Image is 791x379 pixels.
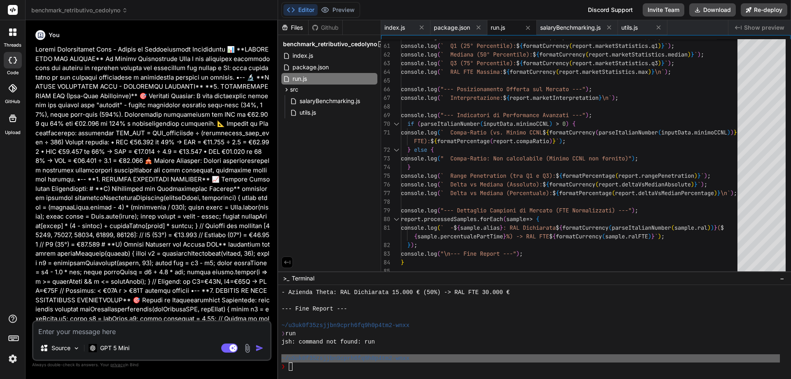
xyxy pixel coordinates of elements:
div: 67 [381,94,390,102]
span: ( [615,172,618,179]
span: { [434,137,437,145]
span: formatCurrency [523,42,569,49]
span: sample [506,215,526,223]
span: ` [556,137,559,145]
span: ; [671,59,674,67]
span: else [414,146,427,153]
span: } [651,68,655,75]
span: median [668,51,688,58]
div: 63 [381,59,390,68]
span: ; [704,181,707,188]
span: max [638,68,648,75]
span: console [401,181,424,188]
label: Upload [5,129,21,136]
span: ( [437,94,440,101]
div: 75 [381,172,390,180]
span: benchmark_retributivo_cedolyno [283,40,377,48]
span: { [520,59,523,67]
span: report [615,189,635,197]
span: ) [648,68,651,75]
span: q3 [651,59,658,67]
div: 80 [381,215,390,224]
span: ) [694,172,697,179]
span: ( [437,189,440,197]
span: { [506,68,510,75]
div: 69 [381,111,390,120]
span: report [599,181,618,188]
span: } [500,224,503,231]
span: ( [437,68,440,75]
span: "--- Dettaglio Campioni di Mercato (FTE Normalizza [440,207,605,214]
span: "--- Posizionamento Offerta sul Mercato ---" [440,85,585,93]
span: ; [562,137,566,145]
span: . [480,224,483,231]
span: } [552,137,556,145]
span: formatCurrency [510,68,556,75]
span: report [510,94,529,101]
span: $ [556,172,559,179]
div: 78 [381,198,390,206]
span: ( [658,129,661,136]
div: 62 [381,50,390,59]
span: $ [552,189,556,197]
span: ( [608,224,612,231]
span: console [401,42,424,49]
span: . [424,155,427,162]
span: } [691,51,694,58]
span: ) [668,42,671,49]
span: ) [704,172,707,179]
span: { [572,120,576,127]
div: 77 [381,189,390,198]
span: report [589,51,608,58]
span: log [427,129,437,136]
span: log [427,51,437,58]
span: ) [612,94,615,101]
div: 61 [381,42,390,50]
span: ( [437,111,440,119]
span: ` [665,59,668,67]
span: src [290,85,298,94]
span: { [457,224,460,231]
span: ; [635,155,638,162]
span: ` [694,51,697,58]
span: report [401,215,421,223]
span: ( [417,120,421,127]
span: ornito)" [605,155,632,162]
button: Download [689,3,736,16]
span: ` Delta vs Mediana (Assoluto): [440,181,543,188]
span: ( [480,120,483,127]
span: ) [727,129,730,136]
span: report [572,59,592,67]
span: . [424,59,427,67]
button: Re-deploy [741,3,787,16]
span: $ [556,224,559,231]
span: ) [559,137,562,145]
span: ; [734,189,737,197]
span: ) [714,189,717,197]
span: . [424,94,427,101]
span: . [579,68,582,75]
span: . [424,224,427,231]
span: . [638,172,641,179]
span: . [635,189,638,197]
span: formatPercentage [559,189,612,197]
span: parseItalianNumber [421,120,480,127]
span: ( [437,155,440,162]
span: 0 [562,120,566,127]
span: alias [483,224,500,231]
span: ( [585,51,589,58]
span: − [780,274,784,282]
span: Show preview [744,24,784,32]
span: q1 [651,42,658,49]
span: formatCurrency [539,51,585,58]
span: console [401,59,424,67]
div: 72 [381,146,390,154]
span: $ [533,51,536,58]
span: log [427,181,437,188]
span: run.js [292,74,308,84]
span: if [407,120,414,127]
span: "--- Indicatori di Performance Avanzati ---" [440,111,585,119]
span: " Compa-Ratio: Non calcolabile (Minimo CCNL non f [440,155,605,162]
span: ` [697,181,701,188]
span: ( [569,59,572,67]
